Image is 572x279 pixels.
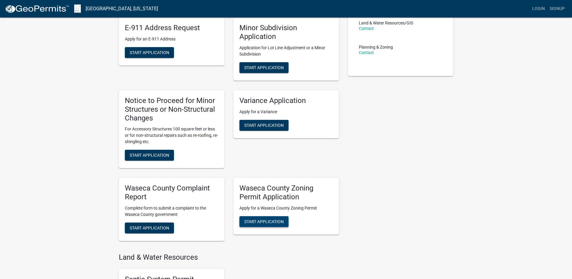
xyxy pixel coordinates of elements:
[86,4,158,14] a: [GEOGRAPHIC_DATA], [US_STATE]
[244,219,284,224] span: Start Application
[125,126,218,145] p: For Accessory Structures 100 square feet or less or for non-structural repairs such as re-roofing...
[74,5,81,13] img: Waseca County, Minnesota
[530,3,547,14] a: Login
[239,45,333,57] p: Application for Lot Line Adjustment or a Minor Subdivision
[239,109,333,115] p: Apply for a Variance
[125,96,218,122] h5: Notice to Proceed for Minor Structures or Non-Structural Changes
[125,47,174,58] button: Start Application
[359,45,393,49] p: Planning & Zoning
[125,150,174,161] button: Start Application
[359,21,413,25] p: Land & Water Resources/GIS
[125,223,174,233] button: Start Application
[239,120,289,131] button: Start Application
[244,65,284,70] span: Start Application
[130,153,169,158] span: Start Application
[239,184,333,201] h5: Waseca County Zoning Permit Application
[239,216,289,227] button: Start Application
[130,50,169,55] span: Start Application
[359,50,374,55] a: Contact
[547,3,567,14] a: Signup
[239,96,333,105] h5: Variance Application
[125,36,218,42] p: Apply for an E-911 Address
[119,253,339,262] h4: Land & Water Resources
[125,184,218,201] h5: Waseca County Complaint Report
[239,62,289,73] button: Start Application
[130,225,169,230] span: Start Application
[125,24,218,32] h5: E-911 Address Request
[125,205,218,218] p: Complete form to submit a complaint to the Waseca County government
[239,205,333,211] p: Apply for a Waseca County Zoning Permit
[244,123,284,127] span: Start Application
[239,24,333,41] h5: Minor Subdivision Application
[359,26,374,31] a: Contact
